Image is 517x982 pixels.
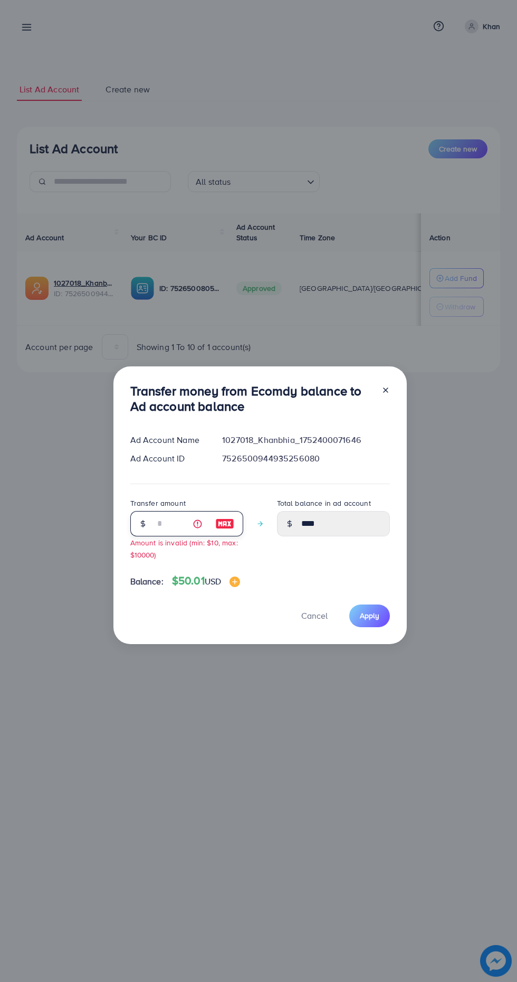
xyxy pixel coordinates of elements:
[229,577,240,587] img: image
[288,605,341,627] button: Cancel
[130,383,373,414] h3: Transfer money from Ecomdy balance to Ad account balance
[130,575,164,588] span: Balance:
[122,434,214,446] div: Ad Account Name
[277,498,371,508] label: Total balance in ad account
[130,498,186,508] label: Transfer amount
[301,610,328,621] span: Cancel
[205,575,221,587] span: USD
[172,574,240,588] h4: $50.01
[360,610,379,621] span: Apply
[214,434,398,446] div: 1027018_Khanbhia_1752400071646
[349,605,390,627] button: Apply
[215,517,234,530] img: image
[122,452,214,465] div: Ad Account ID
[214,452,398,465] div: 7526500944935256080
[130,537,238,560] small: Amount is invalid (min: $10, max: $10000)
